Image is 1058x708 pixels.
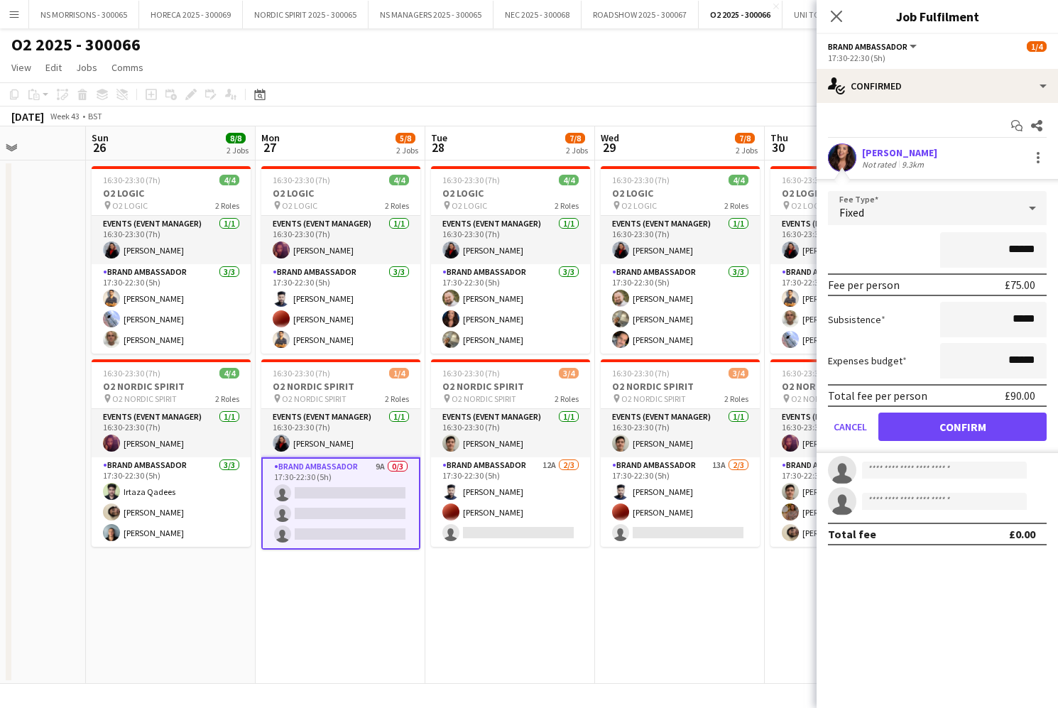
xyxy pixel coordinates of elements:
app-card-role: Events (Event Manager)1/116:30-23:30 (7h)[PERSON_NAME] [770,409,929,457]
span: 16:30-23:30 (7h) [442,368,500,378]
div: Total fee per person [828,388,927,403]
app-job-card: 16:30-23:30 (7h)4/4O2 LOGIC O2 LOGIC2 RolesEvents (Event Manager)1/116:30-23:30 (7h)[PERSON_NAME]... [431,166,590,354]
span: 16:30-23:30 (7h) [273,175,330,185]
app-card-role: Events (Event Manager)1/116:30-23:30 (7h)[PERSON_NAME] [431,216,590,264]
span: 28 [429,139,447,156]
div: Not rated [862,159,899,170]
span: O2 LOGIC [621,200,657,211]
div: 17:30-22:30 (5h) [828,53,1047,63]
span: 4/4 [389,175,409,185]
app-card-role: Brand Ambassador3/317:30-22:30 (5h)[PERSON_NAME][PERSON_NAME][PERSON_NAME] [92,264,251,354]
app-card-role: Brand Ambassador9A0/317:30-22:30 (5h) [261,457,420,550]
span: 2 Roles [724,200,748,211]
span: 1/4 [389,368,409,378]
span: O2 NORDIC SPIRIT [452,393,516,404]
h3: O2 LOGIC [92,187,251,200]
span: 30 [768,139,788,156]
span: Fixed [839,205,864,219]
app-card-role: Events (Event Manager)1/116:30-23:30 (7h)[PERSON_NAME] [601,409,760,457]
app-job-card: 16:30-23:30 (7h)3/4O2 NORDIC SPIRIT O2 NORDIC SPIRIT2 RolesEvents (Event Manager)1/116:30-23:30 (... [431,359,590,547]
div: Fee per person [828,278,900,292]
button: UNI TOUR - 300067 [782,1,873,28]
h3: O2 LOGIC [601,187,760,200]
h3: Job Fulfilment [817,7,1058,26]
span: 2 Roles [555,200,579,211]
span: 2 Roles [215,393,239,404]
span: 16:30-23:30 (7h) [782,175,839,185]
span: Sun [92,131,109,144]
app-card-role: Brand Ambassador3/317:30-22:30 (5h)[PERSON_NAME][PERSON_NAME][PERSON_NAME] [601,264,760,354]
h3: O2 NORDIC SPIRIT [431,380,590,393]
app-card-role: Events (Event Manager)1/116:30-23:30 (7h)[PERSON_NAME] [431,409,590,457]
span: 4/4 [219,368,239,378]
button: NS MANAGERS 2025 - 300065 [369,1,493,28]
button: NS MORRISONS - 300065 [29,1,139,28]
a: Edit [40,58,67,77]
span: 3/4 [559,368,579,378]
button: NEC 2025 - 300068 [493,1,582,28]
h1: O2 2025 - 300066 [11,34,141,55]
span: O2 LOGIC [282,200,317,211]
div: 16:30-23:30 (7h)4/4O2 NORDIC SPIRIT O2 NORDIC SPIRIT2 RolesEvents (Event Manager)1/116:30-23:30 (... [92,359,251,547]
h3: O2 LOGIC [770,187,929,200]
span: 2 Roles [385,200,409,211]
button: NORDIC SPIRIT 2025 - 300065 [243,1,369,28]
app-job-card: 16:30-23:30 (7h)4/4O2 LOGIC O2 LOGIC2 RolesEvents (Event Manager)1/116:30-23:30 (7h)[PERSON_NAME]... [601,166,760,354]
div: [PERSON_NAME] [862,146,937,159]
a: Jobs [70,58,103,77]
span: 16:30-23:30 (7h) [442,175,500,185]
span: 16:30-23:30 (7h) [103,175,160,185]
span: O2 NORDIC SPIRIT [112,393,177,404]
span: O2 NORDIC SPIRIT [621,393,686,404]
span: 2 Roles [555,393,579,404]
span: 2 Roles [385,393,409,404]
span: 3/4 [729,368,748,378]
span: O2 LOGIC [112,200,148,211]
span: 4/4 [559,175,579,185]
app-card-role: Brand Ambassador3/317:30-22:30 (5h)[PERSON_NAME][PERSON_NAME][PERSON_NAME] [431,264,590,354]
span: Edit [45,61,62,74]
h3: O2 NORDIC SPIRIT [92,380,251,393]
label: Expenses budget [828,354,907,367]
app-job-card: 16:30-23:30 (7h)4/4O2 LOGIC O2 LOGIC2 RolesEvents (Event Manager)1/116:30-23:30 (7h)[PERSON_NAME]... [261,166,420,354]
span: 7/8 [565,133,585,143]
span: Brand Ambassador [828,41,907,52]
div: [DATE] [11,109,44,124]
div: 16:30-23:30 (7h)4/4O2 LOGIC O2 LOGIC2 RolesEvents (Event Manager)1/116:30-23:30 (7h)[PERSON_NAME]... [770,166,929,354]
h3: O2 NORDIC SPIRIT [770,380,929,393]
button: ROADSHOW 2025 - 300067 [582,1,699,28]
button: Cancel [828,413,873,441]
span: 16:30-23:30 (7h) [273,368,330,378]
app-card-role: Events (Event Manager)1/116:30-23:30 (7h)[PERSON_NAME] [92,409,251,457]
h3: O2 NORDIC SPIRIT [261,380,420,393]
span: Wed [601,131,619,144]
h3: O2 LOGIC [431,187,590,200]
span: Comms [111,61,143,74]
div: BST [88,111,102,121]
span: 27 [259,139,280,156]
span: 4/4 [729,175,748,185]
span: O2 NORDIC SPIRIT [282,393,347,404]
span: O2 LOGIC [791,200,827,211]
span: 5/8 [396,133,415,143]
span: View [11,61,31,74]
div: 2 Jobs [566,145,588,156]
button: O2 2025 - 300066 [699,1,782,28]
div: 2 Jobs [736,145,758,156]
app-job-card: 16:30-23:30 (7h)4/4O2 NORDIC SPIRIT O2 NORDIC SPIRIT2 RolesEvents (Event Manager)1/116:30-23:30 (... [770,359,929,547]
app-job-card: 16:30-23:30 (7h)1/4O2 NORDIC SPIRIT O2 NORDIC SPIRIT2 RolesEvents (Event Manager)1/116:30-23:30 (... [261,359,420,550]
app-job-card: 16:30-23:30 (7h)3/4O2 NORDIC SPIRIT O2 NORDIC SPIRIT2 RolesEvents (Event Manager)1/116:30-23:30 (... [601,359,760,547]
label: Subsistence [828,313,885,326]
span: O2 NORDIC SPIRIT [791,393,856,404]
span: 29 [599,139,619,156]
span: 16:30-23:30 (7h) [103,368,160,378]
div: 2 Jobs [396,145,418,156]
span: 26 [89,139,109,156]
span: Mon [261,131,280,144]
app-card-role: Events (Event Manager)1/116:30-23:30 (7h)[PERSON_NAME] [92,216,251,264]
